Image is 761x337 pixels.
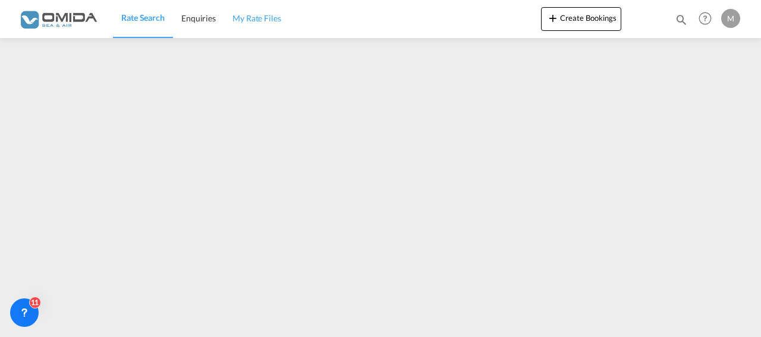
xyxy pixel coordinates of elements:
md-icon: icon-plus 400-fg [546,11,560,25]
div: M [721,9,740,28]
button: icon-plus 400-fgCreate Bookings [541,7,621,31]
img: 459c566038e111ed959c4fc4f0a4b274.png [18,5,98,32]
md-icon: icon-magnify [675,13,688,26]
div: Help [695,8,721,30]
span: Rate Search [121,12,165,23]
span: Help [695,8,715,29]
div: icon-magnify [675,13,688,31]
span: Enquiries [181,13,216,23]
span: My Rate Files [232,13,281,23]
